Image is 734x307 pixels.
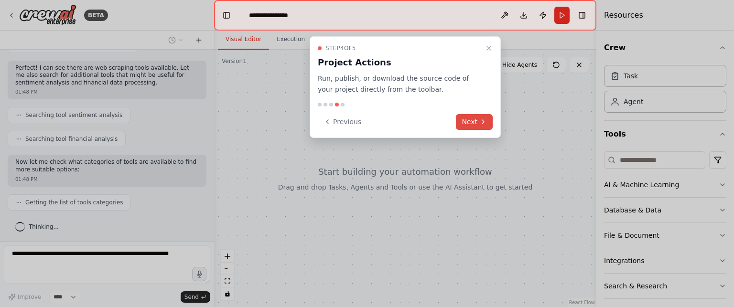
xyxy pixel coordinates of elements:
[318,56,481,69] h3: Project Actions
[318,114,367,130] button: Previous
[456,114,493,130] button: Next
[220,9,233,22] button: Hide left sidebar
[318,73,481,95] p: Run, publish, or download the source code of your project directly from the toolbar.
[483,42,495,54] button: Close walkthrough
[325,44,356,52] span: Step 4 of 5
